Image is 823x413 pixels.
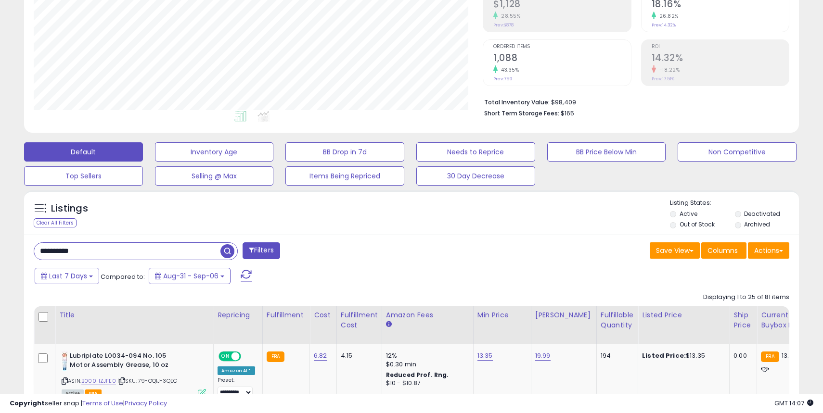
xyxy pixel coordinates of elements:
[267,351,284,362] small: FBA
[341,310,378,330] div: Fulfillment Cost
[267,310,306,320] div: Fulfillment
[484,96,782,107] li: $98,409
[149,268,231,284] button: Aug-31 - Sep-06
[341,351,374,360] div: 4.15
[547,142,666,162] button: BB Price Below Min
[35,268,99,284] button: Last 7 Days
[670,199,798,208] p: Listing States:
[24,166,143,186] button: Top Sellers
[218,366,255,375] div: Amazon AI *
[498,66,519,74] small: 43.35%
[416,142,535,162] button: Needs to Reprice
[680,220,715,228] label: Out of Stock
[733,351,749,360] div: 0.00
[101,272,145,281] span: Compared to:
[155,142,274,162] button: Inventory Age
[155,166,274,186] button: Selling @ Max
[493,22,514,28] small: Prev: $878
[707,246,738,255] span: Columns
[652,76,674,82] small: Prev: 17.51%
[652,52,789,65] h2: 14.32%
[314,310,333,320] div: Cost
[652,22,676,28] small: Prev: 14.32%
[386,360,466,369] div: $0.30 min
[744,210,780,218] label: Deactivated
[81,377,116,385] a: B000HZJFE0
[285,142,404,162] button: BB Drop in 7d
[386,371,449,379] b: Reduced Prof. Rng.
[218,310,258,320] div: Repricing
[314,351,327,361] a: 6.82
[10,399,167,408] div: seller snap | |
[678,142,797,162] button: Non Competitive
[49,271,87,281] span: Last 7 Days
[477,351,493,361] a: 13.35
[680,210,697,218] label: Active
[561,109,574,118] span: $165
[744,220,770,228] label: Archived
[386,351,466,360] div: 12%
[125,399,167,408] a: Privacy Policy
[285,166,404,186] button: Items Being Repriced
[703,293,789,302] div: Displaying 1 to 25 of 81 items
[240,352,255,361] span: OFF
[601,351,630,360] div: 194
[62,351,67,371] img: 418e6qQ3MdL._SL40_.jpg
[493,52,630,65] h2: 1,088
[652,44,789,50] span: ROI
[484,109,559,117] b: Short Term Storage Fees:
[498,13,520,20] small: 28.55%
[782,351,797,360] span: 13.35
[386,320,392,329] small: Amazon Fees.
[642,310,725,320] div: Listed Price
[163,271,219,281] span: Aug-31 - Sep-06
[642,351,722,360] div: $13.35
[51,202,88,215] h5: Listings
[24,142,143,162] button: Default
[650,242,700,259] button: Save View
[761,310,810,330] div: Current Buybox Price
[386,379,466,388] div: $10 - $10.87
[774,399,813,408] span: 2025-09-14 14:07 GMT
[535,351,551,361] a: 19.99
[59,310,209,320] div: Title
[701,242,746,259] button: Columns
[386,310,469,320] div: Amazon Fees
[656,13,679,20] small: 26.82%
[117,377,177,385] span: | SKU: 79-OQ1J-3QEC
[493,44,630,50] span: Ordered Items
[748,242,789,259] button: Actions
[761,351,779,362] small: FBA
[656,66,680,74] small: -18.22%
[535,310,592,320] div: [PERSON_NAME]
[484,98,550,106] b: Total Inventory Value:
[493,76,513,82] small: Prev: 759
[477,310,527,320] div: Min Price
[243,242,280,259] button: Filters
[218,377,255,399] div: Preset:
[416,166,535,186] button: 30 Day Decrease
[642,351,686,360] b: Listed Price:
[34,218,77,227] div: Clear All Filters
[733,310,753,330] div: Ship Price
[62,351,206,396] div: ASIN:
[82,399,123,408] a: Terms of Use
[70,351,187,372] b: Lubriplate L0034-094 No. 105 Motor Assembly Grease, 10 oz
[10,399,45,408] strong: Copyright
[601,310,634,330] div: Fulfillable Quantity
[219,352,231,361] span: ON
